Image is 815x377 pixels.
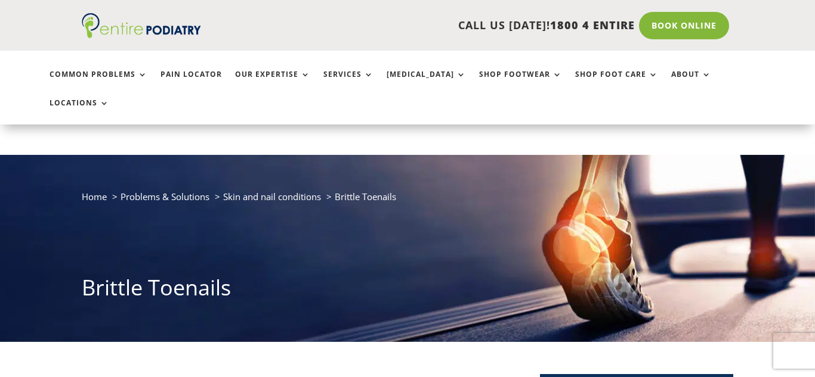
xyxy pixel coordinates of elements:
[50,99,109,124] a: Locations
[230,18,635,33] p: CALL US [DATE]!
[639,12,729,39] a: Book Online
[82,13,201,38] img: logo (1)
[235,70,310,96] a: Our Expertise
[82,189,734,213] nav: breadcrumb
[335,191,396,202] span: Brittle Toenails
[121,191,209,202] a: Problems & Solutions
[160,70,222,96] a: Pain Locator
[575,70,658,96] a: Shop Foot Care
[82,29,201,40] a: Entire Podiatry
[387,70,466,96] a: [MEDICAL_DATA]
[50,70,147,96] a: Common Problems
[223,191,321,202] a: Skin and nail conditions
[323,70,373,96] a: Services
[82,191,107,202] a: Home
[671,70,711,96] a: About
[82,273,734,309] h1: Brittle Toenails
[479,70,562,96] a: Shop Footwear
[550,18,635,32] span: 1800 4 ENTIRE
